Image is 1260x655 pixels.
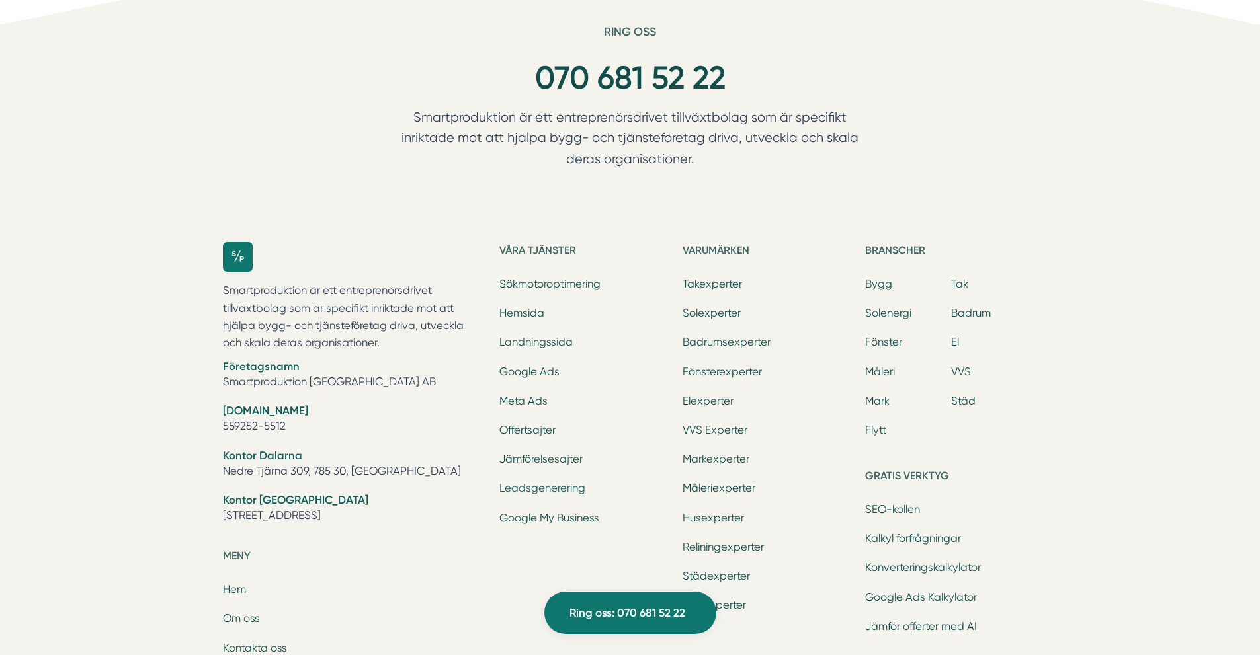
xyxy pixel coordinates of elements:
a: Flytt [865,424,886,436]
a: Badrumsexperter [683,336,771,348]
a: Flyttexperter [683,599,746,611]
a: Städexperter [683,570,750,582]
strong: Kontor Dalarna [223,449,302,462]
p: Smartproduktion är ett entreprenörsdrivet tillväxtbolag som är specifikt inriktade mot att hjälpa... [376,107,884,176]
span: Ring oss: 070 681 52 22 [569,604,685,622]
a: Leadsgenerering [499,482,585,494]
a: Sökmotoroptimering [499,278,601,290]
p: Smartproduktion är ett entreprenörsdrivet tillväxtbolag som är specifikt inriktade mot att hjälpa... [223,282,484,352]
a: Konverteringskalkylator [865,561,981,574]
a: Google Ads [499,366,560,378]
a: Ring oss: 070 681 52 22 [544,592,716,634]
a: Kontakta oss [223,642,287,654]
h5: Meny [223,547,484,568]
a: Jämför offerter med AI [865,620,977,633]
h5: Branscher [865,242,1037,263]
h5: Gratis verktyg [865,467,1037,488]
a: Tak [951,278,968,290]
a: SEO-kollen [865,503,920,516]
a: Måleriexperter [683,482,755,494]
a: Landningssida [499,336,573,348]
a: Solenergi [865,307,911,319]
a: Kalkyl förfrågningar [865,532,961,545]
h5: Våra tjänster [499,242,671,263]
a: Google My Business [499,512,599,524]
h5: Varumärken [683,242,855,263]
a: Offertsajter [499,424,556,436]
a: Hemsida [499,307,544,319]
h6: Ring oss [376,24,884,50]
a: Fönster [865,336,902,348]
a: Jämförelsesajter [499,453,583,465]
a: Markexperter [683,453,749,465]
a: 070 681 52 22 [535,59,726,96]
li: Smartproduktion [GEOGRAPHIC_DATA] AB [223,359,484,393]
a: Bygg [865,278,892,290]
a: Måleri [865,366,895,378]
strong: [DOMAIN_NAME] [223,404,308,417]
a: Städ [951,395,976,407]
li: 559252-5512 [223,403,484,437]
a: VVS [951,366,971,378]
a: Hem [223,583,246,596]
li: Nedre Tjärna 309, 785 30, [GEOGRAPHIC_DATA] [223,448,484,482]
a: Elexperter [683,395,734,407]
a: VVS Experter [683,424,747,436]
a: Husexperter [683,512,744,524]
a: Fönsterexperter [683,366,762,378]
a: Badrum [951,307,991,319]
strong: Företagsnamn [223,360,300,373]
a: Meta Ads [499,395,548,407]
strong: Kontor [GEOGRAPHIC_DATA] [223,493,368,506]
a: El [951,336,959,348]
a: Solexperter [683,307,741,319]
a: Google Ads Kalkylator [865,591,977,603]
a: Takexperter [683,278,742,290]
a: Mark [865,395,890,407]
li: [STREET_ADDRESS] [223,492,484,526]
a: Om oss [223,612,260,625]
a: Reliningexperter [683,541,764,553]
